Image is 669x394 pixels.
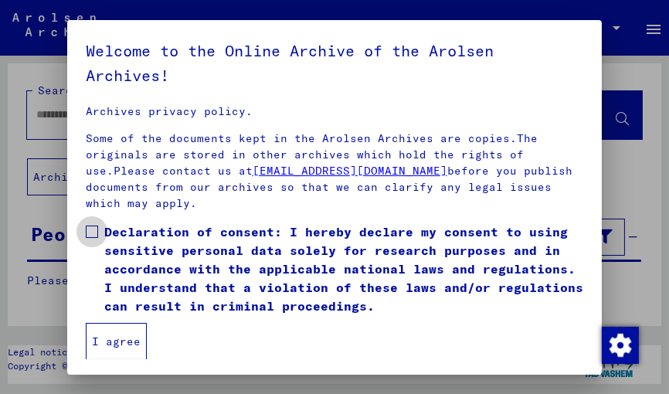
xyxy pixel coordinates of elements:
[601,326,638,363] div: Change consent
[602,327,639,364] img: Change consent
[86,87,584,120] p: you will find all the relevant information about the Arolsen Archives privacy policy.
[86,39,584,88] h5: Welcome to the Online Archive of the Arolsen Archives!
[253,164,447,178] a: [EMAIL_ADDRESS][DOMAIN_NAME]
[104,222,584,315] span: Declaration of consent: I hereby declare my consent to using sensitive personal data solely for r...
[86,131,584,212] p: Some of the documents kept in the Arolsen Archives are copies.The originals are stored in other a...
[86,323,147,360] button: I agree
